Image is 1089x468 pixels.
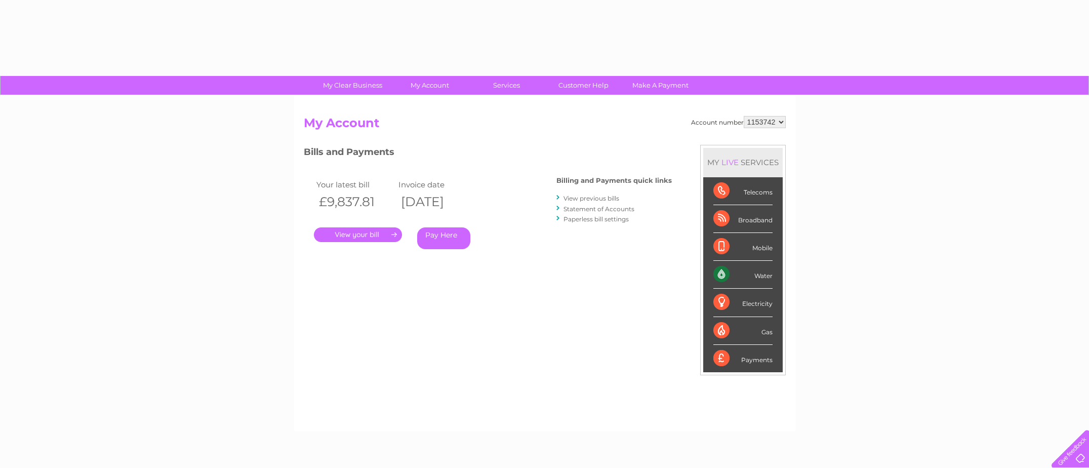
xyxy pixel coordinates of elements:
[388,76,471,95] a: My Account
[713,345,773,372] div: Payments
[713,177,773,205] div: Telecoms
[556,177,672,184] h4: Billing and Payments quick links
[719,158,741,167] div: LIVE
[563,205,634,213] a: Statement of Accounts
[542,76,625,95] a: Customer Help
[396,178,478,191] td: Invoice date
[713,261,773,289] div: Water
[304,116,786,135] h2: My Account
[465,76,548,95] a: Services
[314,227,402,242] a: .
[713,205,773,233] div: Broadband
[417,227,470,249] a: Pay Here
[703,148,783,177] div: MY SERVICES
[311,76,394,95] a: My Clear Business
[396,191,478,212] th: [DATE]
[563,215,629,223] a: Paperless bill settings
[713,317,773,345] div: Gas
[314,178,396,191] td: Your latest bill
[619,76,702,95] a: Make A Payment
[713,233,773,261] div: Mobile
[563,194,619,202] a: View previous bills
[713,289,773,317] div: Electricity
[304,145,672,163] h3: Bills and Payments
[691,116,786,128] div: Account number
[314,191,396,212] th: £9,837.81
